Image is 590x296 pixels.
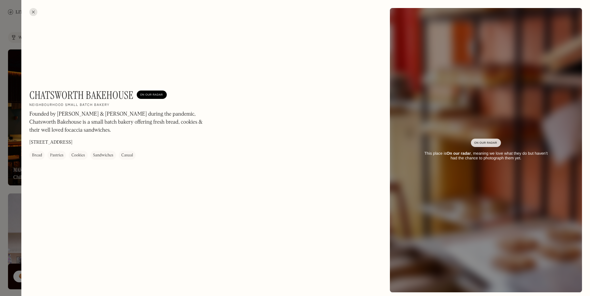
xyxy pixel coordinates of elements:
[29,103,110,108] h2: Neighbourhood small batch bakery
[447,151,471,156] strong: On our radar
[421,151,551,161] div: This place is , meaning we love what they do but haven’t had the chance to photograph them yet.
[29,139,72,146] p: [STREET_ADDRESS]
[93,152,113,159] div: Sandwiches
[29,110,209,134] p: Founded by [PERSON_NAME] & [PERSON_NAME] during the pandemic, Chatsworth Bakehouse is a small bat...
[121,152,133,159] div: Casual
[140,92,163,98] div: On Our Radar
[474,140,498,146] div: On Our Radar
[71,152,85,159] div: Cookies
[50,152,63,159] div: Pastries
[32,152,42,159] div: Bread
[29,89,133,102] h1: Chatsworth Bakehouse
